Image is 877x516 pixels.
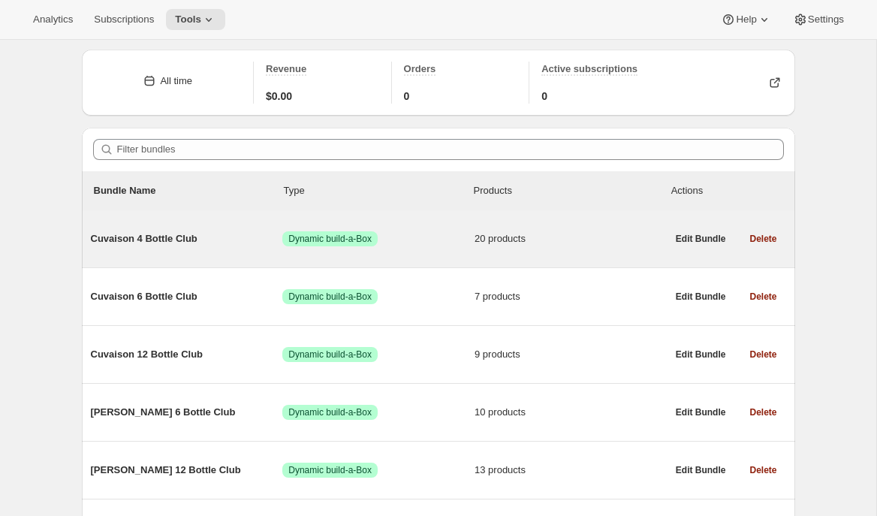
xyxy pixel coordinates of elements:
button: Tools [166,9,225,30]
span: 10 products [475,405,667,420]
span: Settings [808,14,844,26]
span: Edit Bundle [676,291,726,303]
input: Filter bundles [117,139,784,160]
span: Dynamic build-a-Box [288,291,372,303]
span: Help [736,14,756,26]
button: Delete [740,344,785,365]
button: Edit Bundle [667,286,735,307]
button: Settings [784,9,853,30]
span: Edit Bundle [676,464,726,476]
span: Dynamic build-a-Box [288,233,372,245]
span: Edit Bundle [676,349,726,361]
span: Delete [749,464,776,476]
span: Delete [749,406,776,418]
span: Dynamic build-a-Box [288,406,372,418]
button: Delete [740,460,785,481]
span: Delete [749,291,776,303]
button: Edit Bundle [667,228,735,249]
button: Analytics [24,9,82,30]
button: Help [712,9,780,30]
button: Delete [740,228,785,249]
span: $0.00 [266,89,292,104]
span: Edit Bundle [676,233,726,245]
span: Edit Bundle [676,406,726,418]
span: Delete [749,233,776,245]
span: Cuvaison 12 Bottle Club [91,347,283,362]
p: Bundle Name [94,183,284,198]
div: Products [474,183,664,198]
span: 13 products [475,463,667,478]
span: Cuvaison 6 Bottle Club [91,289,283,304]
div: All time [160,74,192,89]
button: Edit Bundle [667,460,735,481]
div: Type [284,183,474,198]
div: Actions [671,183,783,198]
span: Active subscriptions [541,63,637,74]
button: Delete [740,286,785,307]
span: 20 products [475,231,667,246]
span: Revenue [266,63,306,74]
span: 9 products [475,347,667,362]
span: 0 [541,89,547,104]
span: Subscriptions [94,14,154,26]
button: Delete [740,402,785,423]
button: Edit Bundle [667,344,735,365]
span: Tools [175,14,201,26]
span: 7 products [475,289,667,304]
span: Cuvaison 4 Bottle Club [91,231,283,246]
span: Analytics [33,14,73,26]
span: Delete [749,349,776,361]
span: [PERSON_NAME] 12 Bottle Club [91,463,283,478]
span: [PERSON_NAME] 6 Bottle Club [91,405,283,420]
span: Dynamic build-a-Box [288,464,372,476]
span: 0 [404,89,410,104]
span: Orders [404,63,436,74]
button: Subscriptions [85,9,163,30]
button: Edit Bundle [667,402,735,423]
span: Dynamic build-a-Box [288,349,372,361]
